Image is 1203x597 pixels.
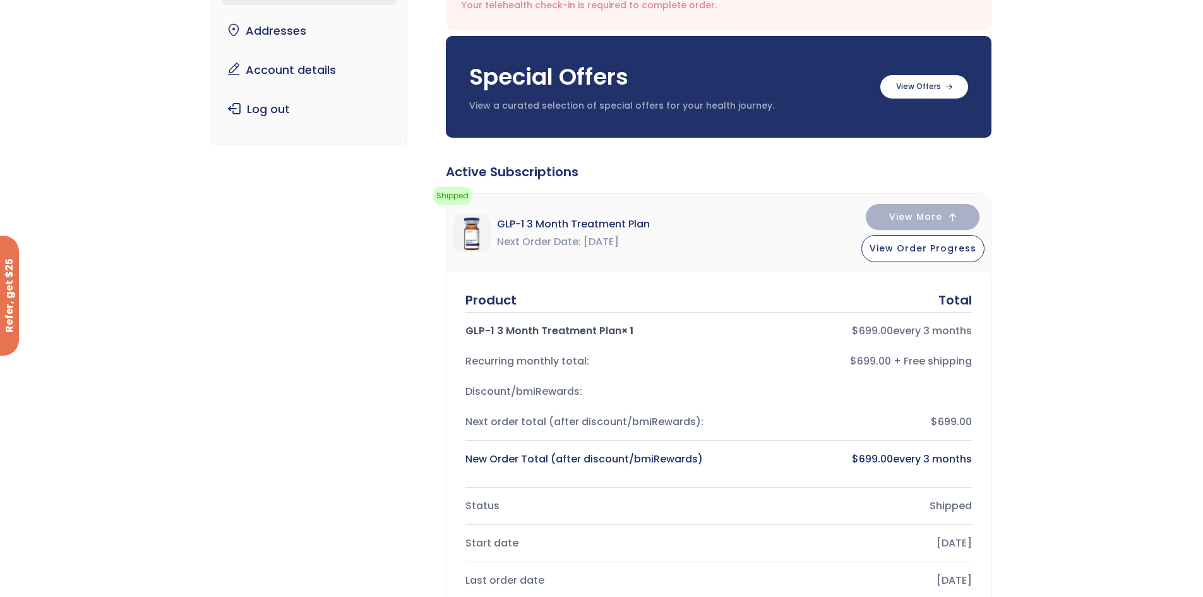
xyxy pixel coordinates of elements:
div: Product [465,291,517,309]
span: GLP-1 3 Month Treatment Plan [497,215,650,233]
div: Last order date [465,572,709,589]
div: Active Subscriptions [446,163,991,181]
span: View Order Progress [870,242,976,255]
div: GLP-1 3 Month Treatment Plan [465,322,709,340]
bdi: 699.00 [852,323,893,338]
div: Discount/bmiRewards: [465,383,709,401]
span: $ [852,452,859,466]
strong: × 1 [621,323,633,338]
span: Next Order Date [497,233,581,251]
a: Log out [222,96,397,123]
div: $699.00 [729,413,972,431]
h3: Special Offers [469,61,868,93]
a: Addresses [222,18,397,44]
bdi: 699.00 [852,452,893,466]
button: View More [866,204,979,230]
span: Shipped [433,187,472,205]
img: GLP-1 3 Month Treatment Plan [453,214,491,252]
div: [DATE] [729,572,972,589]
div: Status [465,497,709,515]
button: View Order Progress [861,235,985,262]
span: [DATE] [584,233,619,251]
a: Account details [222,57,397,83]
div: New Order Total (after discount/bmiRewards) [465,450,709,468]
div: [DATE] [729,534,972,552]
div: Recurring monthly total: [465,353,709,370]
div: $699.00 + Free shipping [729,353,972,370]
div: every 3 months [729,322,972,340]
span: $ [852,323,859,338]
span: View More [889,213,942,221]
div: Total [938,291,972,309]
p: View a curated selection of special offers for your health journey. [469,100,868,112]
div: Start date [465,534,709,552]
div: every 3 months [729,450,972,468]
div: Next order total (after discount/bmiRewards): [465,413,709,431]
div: Shipped [729,497,972,515]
